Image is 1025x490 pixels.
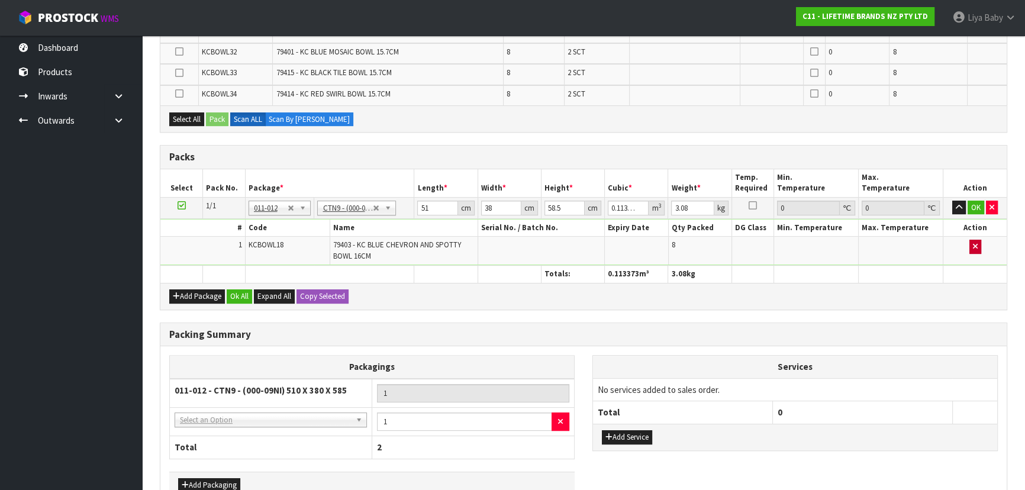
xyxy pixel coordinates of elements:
div: cm [521,201,538,215]
th: Total [170,436,372,459]
button: Pack [206,112,228,127]
span: 1 [238,240,242,250]
span: 2 SCT [568,89,585,99]
th: Min. Temperature [774,169,859,197]
span: Baby [984,12,1003,23]
th: Services [593,356,997,378]
button: Expand All [254,289,295,304]
th: Height [541,169,604,197]
div: cm [458,201,475,215]
th: Min. Temperature [774,220,859,237]
sup: 3 [658,202,661,209]
label: Scan By [PERSON_NAME] [265,112,353,127]
span: Select an Option [180,413,351,427]
button: OK [968,201,984,215]
th: Select [160,169,203,197]
img: cube-alt.png [18,10,33,25]
span: KCBOWL33 [202,67,237,78]
button: Add Package [169,289,225,304]
th: Packagings [170,356,575,379]
th: Serial No. / Batch No. [478,220,605,237]
button: Ok All [227,289,252,304]
span: 8 [892,47,896,57]
th: Expiry Date [605,220,668,237]
a: C11 - LIFETIME BRANDS NZ PTY LTD [796,7,934,26]
span: 3.08 [671,269,686,279]
th: Width [478,169,541,197]
th: Package [245,169,414,197]
th: Max. Temperature [859,169,943,197]
strong: C11 - LIFETIME BRANDS NZ PTY LTD [802,11,928,21]
span: 79401 - KC BLUE MOSAIC BOWL 15.7CM [276,47,398,57]
span: CTN9 - (000-09NI) 510 X 380 X 585 [323,201,372,215]
th: Action [943,169,1007,197]
span: KCBOWL34 [202,89,237,99]
td: No services added to sales order. [593,378,997,401]
span: 0.113373 [608,269,639,279]
span: 2 SCT [568,67,585,78]
strong: 011-012 - CTN9 - (000-09NI) 510 X 380 X 585 [175,385,347,396]
h3: Packs [169,151,998,163]
th: # [160,220,245,237]
th: DG Class [731,220,774,237]
span: 0 [778,407,782,418]
span: 8 [672,240,675,250]
label: Scan ALL [230,112,266,127]
span: 0 [829,89,832,99]
small: WMS [101,13,119,24]
span: 2 [377,441,382,453]
span: ProStock [38,10,98,25]
th: Max. Temperature [859,220,943,237]
span: Expand All [257,291,291,301]
th: m³ [605,266,668,283]
th: Temp. Required [731,169,774,197]
span: 1/1 [206,201,216,211]
span: 8 [892,67,896,78]
span: 011-012 [254,201,288,215]
span: 79414 - KC RED SWIRL BOWL 15.7CM [276,89,390,99]
span: Liya [968,12,982,23]
div: cm [585,201,601,215]
span: KCBOWL32 [202,47,237,57]
span: KCBOWL18 [249,240,283,250]
th: Pack No. [203,169,246,197]
span: 79403 - KC BLUE CHEVRON AND SPOTTY BOWL 16CM [333,240,461,260]
span: 8 [892,89,896,99]
div: m [649,201,665,215]
button: Copy Selected [296,289,349,304]
span: 79415 - KC BLACK TILE BOWL 15.7CM [276,67,391,78]
span: 8 [507,89,510,99]
span: 0 [829,67,832,78]
th: Cubic [605,169,668,197]
h3: Packing Summary [169,329,998,340]
th: Qty Packed [668,220,731,237]
button: Select All [169,112,204,127]
span: 0 [829,47,832,57]
span: 8 [507,47,510,57]
span: 8 [507,67,510,78]
th: Length [414,169,478,197]
span: 2 SCT [568,47,585,57]
div: ℃ [924,201,940,215]
th: Code [245,220,330,237]
th: Total [593,401,773,424]
div: kg [714,201,729,215]
div: ℃ [840,201,855,215]
th: Totals: [541,266,604,283]
button: Add Service [602,430,652,444]
th: kg [668,266,731,283]
th: Name [330,220,478,237]
th: Weight [668,169,731,197]
th: Action [943,220,1007,237]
